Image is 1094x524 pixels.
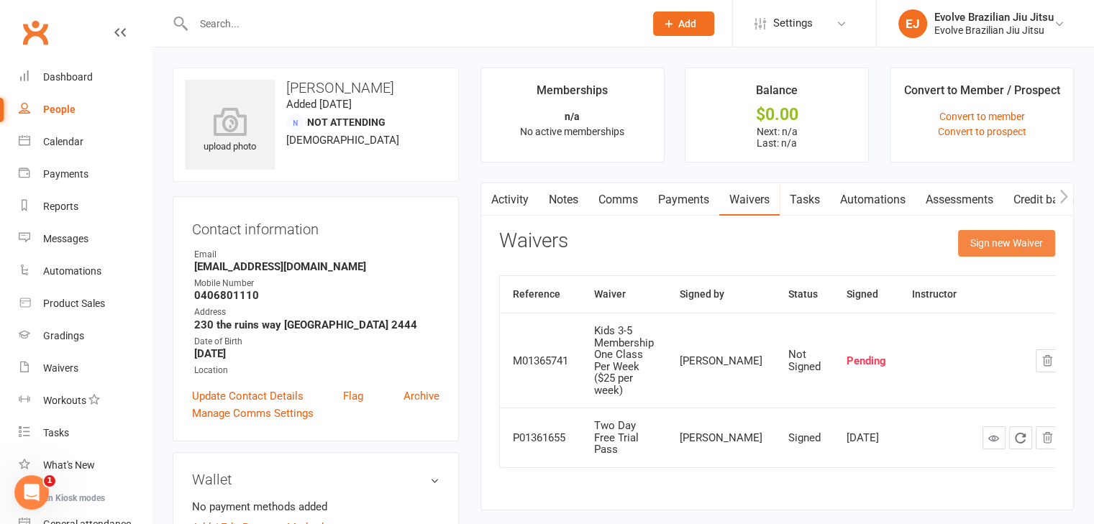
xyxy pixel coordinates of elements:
a: Comms [588,183,648,216]
div: Not Signed [788,349,821,372]
th: Reference [500,276,581,313]
a: Automations [830,183,916,216]
a: Messages [19,223,152,255]
div: Evolve Brazilian Jiu Jitsu [934,11,1054,24]
div: Gradings [43,330,84,341]
span: Add [678,18,696,29]
div: Convert to Member / Prospect [904,81,1060,107]
h3: Waivers [499,230,568,252]
h3: Contact information [192,216,439,237]
a: Convert to prospect [938,126,1026,137]
th: Instructor [899,276,970,313]
strong: n/a [565,111,580,122]
strong: 0406801110 [194,289,439,302]
div: M01365741 [513,355,568,367]
div: Tasks [43,427,69,438]
div: Two Day Free Trial Pass [594,420,654,456]
div: Reports [43,201,78,212]
div: Location [194,364,439,377]
a: Archive [404,387,439,405]
a: Flag [343,387,363,405]
a: Activity [481,183,539,216]
div: Payments [43,168,88,180]
h3: [PERSON_NAME] [185,80,447,96]
span: Settings [773,7,813,40]
iframe: Intercom live chat [14,475,49,510]
a: Dashboard [19,61,152,93]
div: upload photo [185,107,275,155]
p: Next: n/a Last: n/a [698,126,855,149]
div: Calendar [43,136,83,147]
th: Signed by [667,276,775,313]
a: Workouts [19,385,152,417]
a: Gradings [19,320,152,352]
div: Signed [788,432,821,444]
h3: Wallet [192,472,439,487]
div: Pending [847,355,886,367]
div: Automations [43,265,101,277]
span: No active memberships [520,126,624,137]
div: [PERSON_NAME] [680,432,762,444]
th: Signed [834,276,899,313]
a: What's New [19,449,152,482]
div: Waivers [43,362,78,374]
div: Evolve Brazilian Jiu Jitsu [934,24,1054,37]
input: Search... [189,14,634,34]
a: Tasks [780,183,830,216]
li: No payment methods added [192,498,439,515]
button: Sign new Waiver [958,230,1055,256]
div: [PERSON_NAME] [680,355,762,367]
button: Add [653,12,714,36]
div: [DATE] [847,432,886,444]
a: Payments [648,183,719,216]
div: Product Sales [43,298,105,309]
a: Calendar [19,126,152,158]
a: Update Contact Details [192,387,304,405]
strong: [EMAIL_ADDRESS][DOMAIN_NAME] [194,260,439,273]
div: What's New [43,459,95,471]
a: Payments [19,158,152,190]
div: $0.00 [698,107,855,122]
div: P01361655 [513,432,568,444]
div: People [43,104,76,115]
div: Workouts [43,395,86,406]
div: Messages [43,233,88,244]
span: 1 [44,475,55,487]
div: Mobile Number [194,277,439,290]
span: [DEMOGRAPHIC_DATA] [286,134,399,147]
strong: [DATE] [194,347,439,360]
div: Dashboard [43,71,93,83]
a: Waivers [719,183,780,216]
a: Convert to member [939,111,1025,122]
span: Not Attending [307,116,386,128]
a: People [19,93,152,126]
time: Added [DATE] [286,98,352,111]
a: Assessments [916,183,1003,216]
div: Balance [756,81,798,107]
a: Automations [19,255,152,288]
div: Kids 3-5 Membership One Class Per Week ($25 per week) [594,325,654,396]
a: Waivers [19,352,152,385]
a: Product Sales [19,288,152,320]
th: Status [775,276,834,313]
a: Manage Comms Settings [192,405,314,422]
div: Memberships [537,81,608,107]
a: Reports [19,190,152,223]
strong: 230 the ruins way [GEOGRAPHIC_DATA] 2444 [194,318,439,331]
th: Waiver [581,276,667,313]
div: Address [194,305,439,319]
div: Date of Birth [194,335,439,349]
div: EJ [898,9,927,38]
a: Tasks [19,417,152,449]
a: Notes [539,183,588,216]
a: Clubworx [17,14,53,50]
div: Email [194,248,439,262]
